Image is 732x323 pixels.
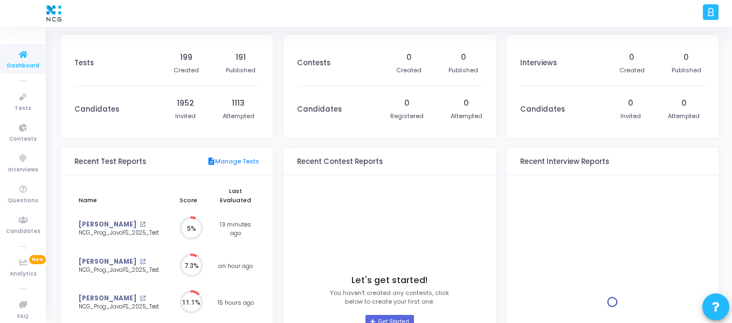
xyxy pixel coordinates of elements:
th: Last Evaluated [212,181,260,210]
td: 13 minutes ago [212,210,260,248]
div: Registered [390,112,424,121]
img: logo [44,3,64,24]
div: Published [448,66,478,75]
span: Tests [15,104,31,113]
h3: Recent Test Reports [74,157,146,166]
a: [PERSON_NAME] [79,257,136,266]
td: an hour ago [212,248,260,285]
div: 0 [404,98,410,109]
a: Manage Tests [207,157,259,167]
mat-icon: open_in_new [140,259,146,265]
div: NCG_Prog_JavaFS_2025_Test [79,303,161,311]
span: Interviews [8,166,38,175]
div: 0 [461,52,466,63]
h4: Let's get started! [351,275,427,286]
div: Invited [620,112,641,121]
div: Attempted [668,112,700,121]
h3: Candidates [74,105,119,114]
td: 15 hours ago [212,284,260,321]
span: Analytics [10,270,37,279]
div: 1952 [177,98,194,109]
h3: Interviews [520,59,557,67]
div: Created [396,66,422,75]
div: 0 [406,52,412,63]
h3: Recent Interview Reports [520,157,609,166]
span: Questions [8,196,38,205]
a: [PERSON_NAME] [79,294,136,303]
div: Invited [175,112,196,121]
div: Attempted [451,112,482,121]
div: 0 [628,98,633,109]
span: FAQ [17,312,29,321]
div: Created [619,66,645,75]
div: 1113 [232,98,245,109]
h3: Contests [297,59,330,67]
mat-icon: open_in_new [140,295,146,301]
div: NCG_Prog_JavaFS_2025_Test [79,229,161,237]
div: NCG_Prog_JavaFS_2025_Test [79,266,161,274]
h3: Candidates [520,105,565,114]
mat-icon: description [207,157,215,167]
div: 0 [681,98,687,109]
div: Published [672,66,701,75]
div: 0 [683,52,689,63]
span: Candidates [6,227,40,236]
th: Score [165,181,212,210]
h3: Tests [74,59,94,67]
mat-icon: open_in_new [140,222,146,228]
p: You haven’t created any contests, click below to create your first one. [330,288,449,306]
div: 199 [180,52,192,63]
div: 0 [629,52,634,63]
th: Name [74,181,165,210]
span: Dashboard [7,61,39,71]
div: 0 [464,98,469,109]
h3: Recent Contest Reports [297,157,383,166]
h3: Candidates [297,105,342,114]
div: Created [174,66,199,75]
span: Contests [9,135,37,144]
div: Published [226,66,255,75]
div: 191 [236,52,246,63]
a: [PERSON_NAME] [79,220,136,229]
div: Attempted [223,112,254,121]
span: New [29,255,46,264]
